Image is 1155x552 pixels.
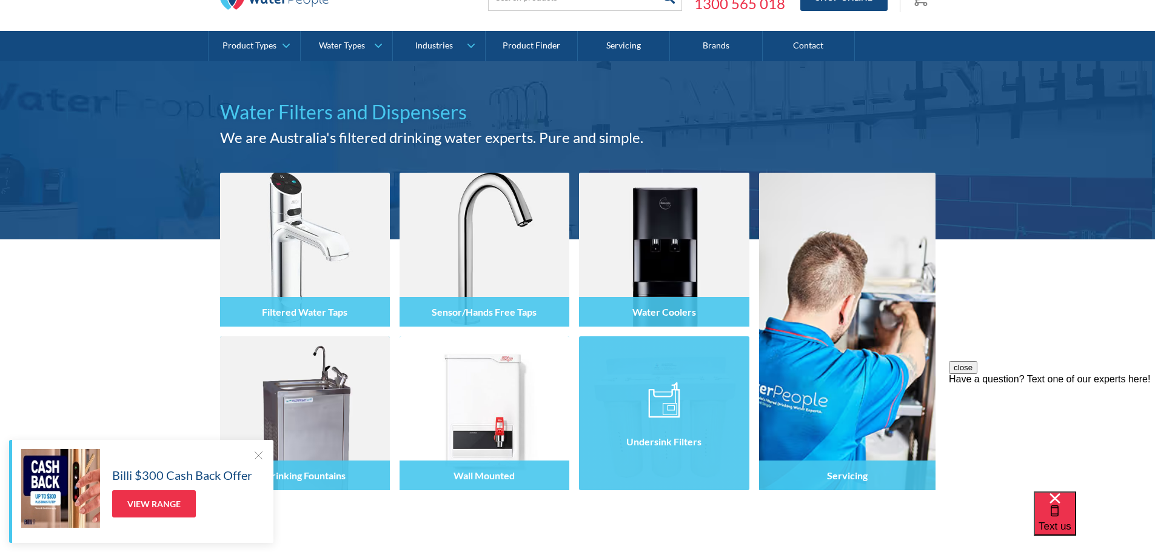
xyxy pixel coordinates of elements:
[393,31,484,61] a: Industries
[220,336,390,490] img: Drinking Fountains
[400,173,569,327] img: Sensor/Hands Free Taps
[1034,491,1155,552] iframe: podium webchat widget bubble
[763,31,855,61] a: Contact
[454,470,515,481] h4: Wall Mounted
[21,449,100,528] img: Billi $300 Cash Back Offer
[301,31,392,61] a: Water Types
[579,336,749,490] img: Undersink Filters
[319,41,365,51] div: Water Types
[262,306,347,318] h4: Filtered Water Taps
[432,306,537,318] h4: Sensor/Hands Free Taps
[112,466,252,484] h5: Billi $300 Cash Back Offer
[759,173,936,490] a: Servicing
[670,31,762,61] a: Brands
[415,41,453,51] div: Industries
[579,173,749,327] img: Water Coolers
[632,306,696,318] h4: Water Coolers
[400,336,569,490] img: Wall Mounted
[220,173,390,327] img: Filtered Water Taps
[209,31,300,61] a: Product Types
[264,470,346,481] h4: Drinking Fountains
[827,470,868,481] h4: Servicing
[949,361,1155,507] iframe: podium webchat widget prompt
[486,31,578,61] a: Product Finder
[578,31,670,61] a: Servicing
[626,436,701,447] h4: Undersink Filters
[112,490,196,517] a: View Range
[223,41,276,51] div: Product Types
